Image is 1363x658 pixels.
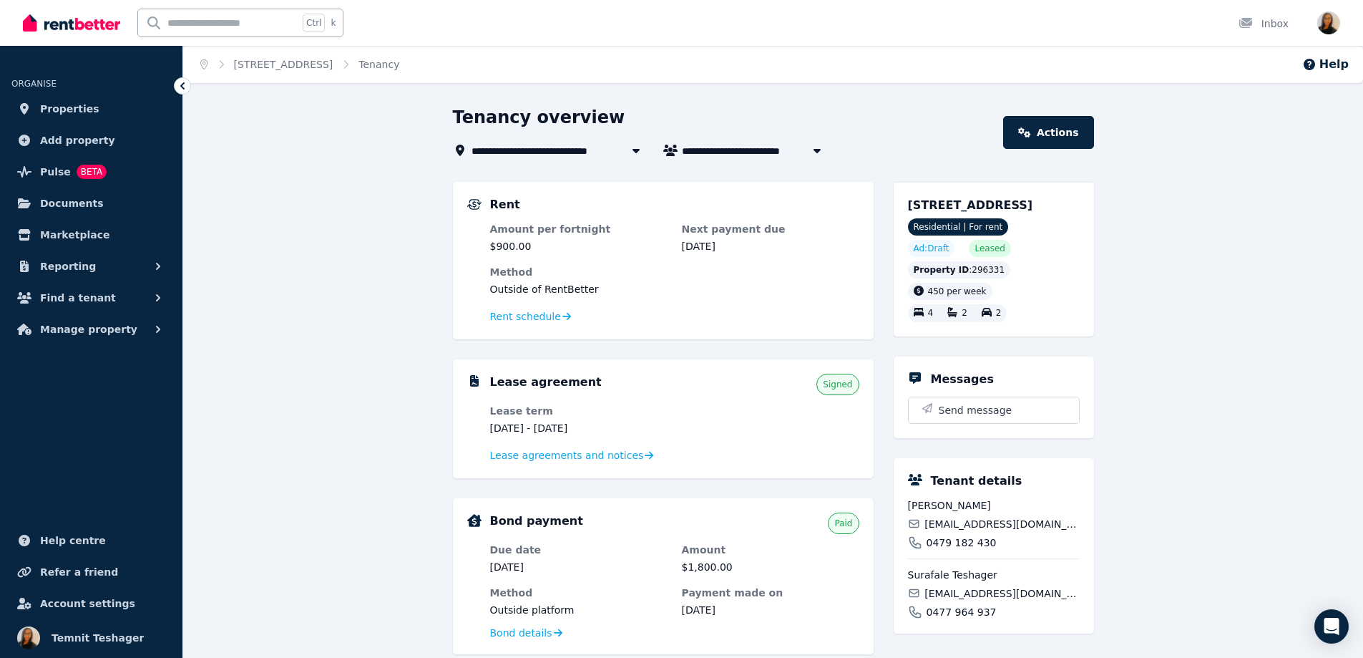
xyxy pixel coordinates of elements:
dt: Payment made on [682,586,859,600]
span: 0479 182 430 [927,536,997,550]
div: Open Intercom Messenger [1314,609,1349,644]
img: Temnit Teshager [1317,11,1340,34]
span: Marketplace [40,226,109,243]
span: 2 [996,309,1002,319]
dt: Next payment due [682,222,859,236]
img: Temnit Teshager [17,626,40,649]
a: Add property [11,126,171,155]
a: Lease agreements and notices [490,448,654,463]
dd: [DATE] - [DATE] [490,421,668,435]
span: Help centre [40,532,106,549]
h5: Messages [931,371,994,388]
span: Manage property [40,321,137,338]
dt: Method [490,265,859,279]
h5: Bond payment [490,513,583,530]
button: Send message [909,397,1079,423]
button: Manage property [11,315,171,344]
span: Ad: Draft [914,243,949,254]
a: Actions [1003,116,1093,149]
dd: $900.00 [490,239,668,253]
div: : 296331 [908,261,1011,279]
span: [STREET_ADDRESS] [908,198,1033,212]
h5: Lease agreement [490,374,602,391]
img: Rental Payments [467,199,482,210]
div: Inbox [1239,16,1289,31]
span: Bond details [490,626,552,640]
span: Pulse [40,163,71,180]
span: Ctrl [303,14,325,32]
img: RentBetter [23,12,120,34]
span: Reporting [40,258,96,275]
a: Documents [11,189,171,218]
button: Help [1302,56,1349,73]
dd: Outside of RentBetter [490,282,859,296]
span: [EMAIL_ADDRESS][DOMAIN_NAME] [924,517,1079,531]
span: Leased [974,243,1005,254]
h5: Tenant details [931,473,1022,490]
dt: Amount [682,543,859,557]
span: Documents [40,195,104,212]
button: Reporting [11,252,171,281]
span: Signed [823,379,852,390]
h5: Rent [490,196,520,213]
span: [EMAIL_ADDRESS][DOMAIN_NAME] [924,586,1079,601]
span: k [331,17,336,29]
span: Account settings [40,595,135,612]
h1: Tenancy overview [453,106,625,129]
span: 450 per week [928,286,987,296]
a: Bond details [490,626,562,640]
dd: [DATE] [682,239,859,253]
a: Account settings [11,589,171,618]
span: Property ID [914,264,969,276]
a: [STREET_ADDRESS] [234,59,333,70]
span: Lease agreements and notices [490,448,644,463]
span: Surafale Teshager [908,568,1080,582]
dd: $1,800.00 [682,560,859,574]
span: ORGANISE [11,79,57,89]
span: 0477 964 937 [927,605,997,619]
span: Rent schedule [490,309,561,324]
dt: Due date [490,543,668,557]
a: Refer a friend [11,558,171,586]
span: Temnit Teshager [52,629,144,647]
nav: Breadcrumb [183,46,416,83]
span: Refer a friend [40,563,118,581]
button: Find a tenant [11,284,171,312]
dd: [DATE] [682,603,859,617]
span: 2 [962,309,967,319]
span: Properties [40,100,99,117]
span: Tenancy [358,57,399,72]
a: Rent schedule [490,309,572,324]
a: Marketplace [11,221,171,249]
span: [PERSON_NAME] [908,498,1080,513]
span: Residential | For rent [908,218,1009,236]
span: BETA [77,165,107,179]
a: Help centre [11,526,171,555]
dt: Lease term [490,404,668,418]
a: PulseBETA [11,158,171,186]
span: Paid [834,518,852,529]
dt: Amount per fortnight [490,222,668,236]
img: Bond Details [467,514,482,527]
span: Find a tenant [40,289,116,306]
span: Add property [40,132,115,149]
dt: Method [490,586,668,600]
span: Send message [939,403,1012,417]
span: 4 [928,309,934,319]
a: Properties [11,95,171,123]
dd: Outside platform [490,603,668,617]
dd: [DATE] [490,560,668,574]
